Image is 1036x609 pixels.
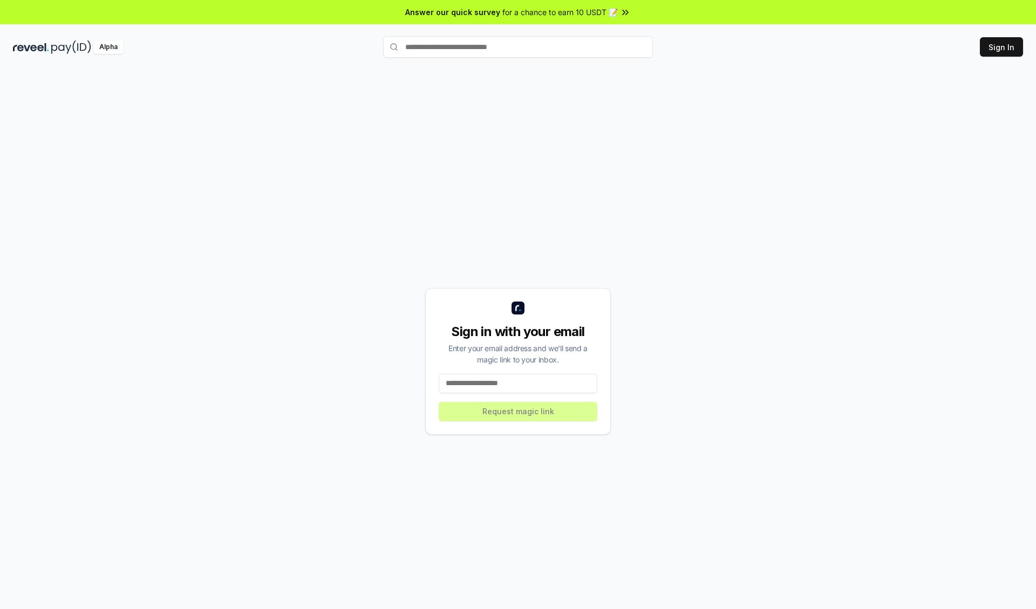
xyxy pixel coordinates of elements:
div: Alpha [93,40,124,54]
img: reveel_dark [13,40,49,54]
span: Answer our quick survey [405,6,500,18]
div: Enter your email address and we’ll send a magic link to your inbox. [439,343,597,365]
span: for a chance to earn 10 USDT 📝 [502,6,618,18]
div: Sign in with your email [439,323,597,340]
img: pay_id [51,40,91,54]
button: Sign In [980,37,1023,57]
img: logo_small [512,302,524,314]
